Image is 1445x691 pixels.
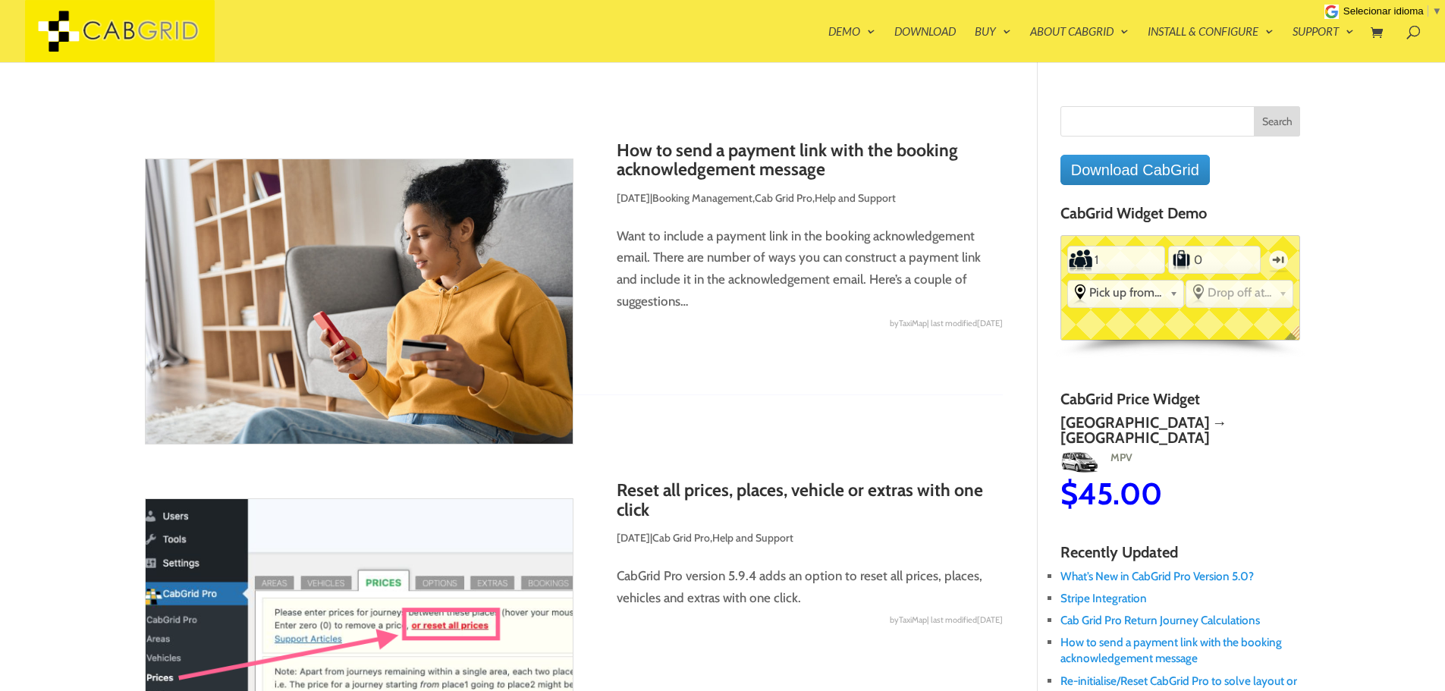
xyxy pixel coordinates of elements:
[145,565,1004,609] p: CabGrid Pro version 5.9.4 adds an option to reset all prices, places, vehicles and extras with on...
[1300,449,1351,473] img: Chauffeur
[652,531,710,545] a: Cab Grid Pro
[1101,451,1132,464] span: MPV
[1060,613,1260,627] a: Cab Grid Pro Return Journey Calculations
[828,26,875,62] a: Demo
[145,313,1004,335] div: by | last modified
[617,479,983,520] a: Reset all prices, places, vehicle or extras with one click
[1300,475,1318,512] span: $
[1208,285,1274,300] span: Drop off at...
[617,531,650,545] span: [DATE]
[1428,5,1428,17] span: ​
[25,21,215,37] a: CabGrid Taxi Plugin
[815,191,896,205] a: Help and Support
[145,527,1004,561] p: | ,
[977,318,1003,328] span: [DATE]
[617,140,958,180] a: How to send a payment link with the booking acknowledgement message
[145,609,1004,631] div: by | last modified
[1186,281,1293,305] div: Select the place the destination address is within
[1264,242,1293,278] label: One-way
[1170,248,1192,272] label: Number of Suitcases
[617,191,650,205] span: [DATE]
[1343,5,1424,17] span: Selecionar idioma
[1077,475,1161,512] span: 45.00
[145,159,574,445] img: How to send a payment link with the booking acknowledgement message
[1060,155,1210,185] a: Download CabGrid
[1060,591,1147,605] a: Stripe Integration
[145,225,1004,313] p: Want to include a payment link in the booking acknowledgement email. There are number of ways you...
[1343,5,1442,17] a: Selecionar idioma​
[1060,415,1300,509] a: [GEOGRAPHIC_DATA] → [GEOGRAPHIC_DATA]MPVMPV$45.00
[1280,323,1311,355] span: English
[1060,449,1098,473] img: MPV
[1068,281,1183,305] div: Select the place the starting address falls within
[1069,248,1092,272] label: Number of Passengers
[1293,26,1354,62] a: Support
[977,614,1003,625] span: [DATE]
[1060,415,1300,445] h2: [GEOGRAPHIC_DATA] → [GEOGRAPHIC_DATA]
[1060,569,1254,583] a: What’s New in CabGrid Pro Version 5.0?
[1254,106,1301,137] input: Search
[1060,544,1301,568] h4: Recently Updated
[1060,205,1301,229] h4: CabGrid Widget Demo
[1192,248,1237,272] input: Number of Suitcases
[1148,26,1274,62] a: Install & Configure
[145,187,1004,221] p: | , ,
[899,313,927,335] span: TaxiMap
[1030,26,1129,62] a: About CabGrid
[1060,391,1301,415] h4: CabGrid Price Widget
[975,26,1011,62] a: Buy
[755,191,812,205] a: Cab Grid Pro
[894,26,956,62] a: Download
[1432,5,1442,17] span: ▼
[1060,635,1282,665] a: How to send a payment link with the booking acknowledgement message
[712,531,793,545] a: Help and Support
[652,191,752,205] a: Booking Management
[1060,475,1077,512] span: $
[899,609,927,631] span: TaxiMap
[1089,285,1164,300] span: Pick up from...
[1093,248,1140,272] input: Number of Passengers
